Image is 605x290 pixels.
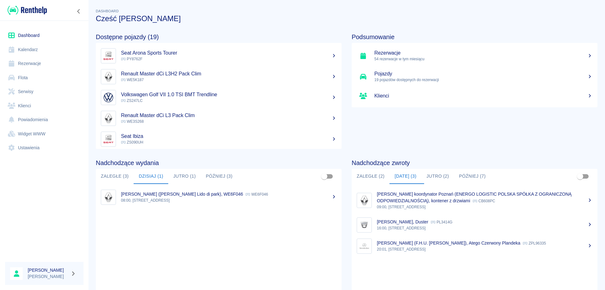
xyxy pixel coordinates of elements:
span: ZS090UH [121,140,143,145]
p: 54 rezerwacje w tym miesiącu [374,56,592,62]
h5: Renault Master dCi L3 Pack Clim [121,112,337,119]
h5: Klienci [374,93,592,99]
p: [PERSON_NAME] [28,273,68,280]
p: PL3414G [431,220,452,224]
a: Powiadomienia [5,113,84,127]
a: ImageSeat Ibiza ZS090UH [96,129,342,150]
a: Flota [5,71,84,85]
a: ImageRenault Master dCi L3 Pack Clim WE3S268 [96,108,342,129]
span: Pokaż przypisane tylko do mnie [574,170,586,182]
img: Image [102,191,114,203]
button: Jutro (2) [422,169,454,184]
h4: Nadchodzące zwroty [352,159,597,167]
h5: Volkswagen Golf VII 1.0 TSI BMT Trendline [121,92,337,98]
a: ImageSeat Arona Sports Tourer PY8762F [96,45,342,66]
h4: Dostępne pojazdy (19) [96,33,342,41]
h5: Renault Master dCi L3H2 Pack Clim [121,71,337,77]
h5: Rezerwacje [374,50,592,56]
button: [DATE] (3) [389,169,421,184]
a: Image[PERSON_NAME] (F.H.U. [PERSON_NAME]), Atego Czerwony Plandeka ZPL9633520:01, [STREET_ADDRESS] [352,235,597,257]
p: WE6F046 [245,192,268,197]
p: [PERSON_NAME] ([PERSON_NAME] Lido di park), WE6F046 [121,192,243,197]
span: WE3S268 [121,119,144,124]
p: 09:00, [STREET_ADDRESS] [377,204,592,210]
img: Image [102,133,114,145]
img: Image [102,112,114,124]
a: Klienci [5,99,84,113]
span: PY8762F [121,57,142,61]
img: Image [358,194,370,206]
img: Image [102,50,114,62]
p: [PERSON_NAME] koordynator Poznań (ENERGO LOGISTIC POLSKA SPÓŁKA Z OGRANICZONĄ ODPOWIEDZIALNOŚCIĄ)... [377,192,572,203]
p: 16:00, [STREET_ADDRESS] [377,225,592,231]
button: Zaległe (2) [352,169,389,184]
button: Zwiń nawigację [74,7,84,15]
a: ImageVolkswagen Golf VII 1.0 TSI BMT Trendline ZS247LC [96,87,342,108]
a: Ustawienia [5,141,84,155]
h5: Seat Arona Sports Tourer [121,50,337,56]
a: ImageRenault Master dCi L3H2 Pack Clim WE5K187 [96,66,342,87]
h6: [PERSON_NAME] [28,267,68,273]
img: Image [102,71,114,83]
p: [PERSON_NAME], Duster [377,219,428,224]
a: Klienci [352,87,597,105]
a: Rezerwacje54 rezerwacje w tym miesiącu [352,45,597,66]
p: [PERSON_NAME] (F.H.U. [PERSON_NAME]), Atego Czerwony Plandeka [377,240,520,246]
p: CB608PC [473,199,495,203]
a: Renthelp logo [5,5,47,15]
a: Pojazdy19 pojazdów dostępnych do rezerwacji [352,66,597,87]
img: Image [102,92,114,104]
span: Dashboard [96,9,119,13]
span: Pokaż przypisane tylko do mnie [318,170,330,182]
a: Serwisy [5,85,84,99]
h4: Podsumowanie [352,33,597,41]
img: Image [358,219,370,231]
h4: Nadchodzące wydania [96,159,342,167]
a: Widget WWW [5,127,84,141]
img: Renthelp logo [8,5,47,15]
a: Dashboard [5,28,84,43]
h5: Seat Ibiza [121,133,337,139]
span: WE5K187 [121,78,144,82]
button: Później (7) [454,169,491,184]
a: Image[PERSON_NAME] koordynator Poznań (ENERGO LOGISTIC POLSKA SPÓŁKA Z OGRANICZONĄ ODPOWIEDZIALNO... [352,186,597,214]
p: ZPL96335 [523,241,546,246]
a: Rezerwacje [5,56,84,71]
button: Później (3) [201,169,238,184]
h5: Pojazdy [374,71,592,77]
button: Dzisiaj (1) [134,169,168,184]
img: Image [358,240,370,252]
span: ZS247LC [121,98,143,103]
a: Image[PERSON_NAME], Duster PL3414G16:00, [STREET_ADDRESS] [352,214,597,235]
p: 20:01, [STREET_ADDRESS] [377,246,592,252]
a: Image[PERSON_NAME] ([PERSON_NAME] Lido di park), WE6F046 WE6F04608:00, [STREET_ADDRESS] [96,186,342,208]
p: 19 pojazdów dostępnych do rezerwacji [374,77,592,83]
button: Zaległe (3) [96,169,134,184]
p: 08:00, [STREET_ADDRESS] [121,198,337,203]
h3: Cześć [PERSON_NAME] [96,14,597,23]
a: Kalendarz [5,43,84,57]
button: Jutro (1) [168,169,201,184]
